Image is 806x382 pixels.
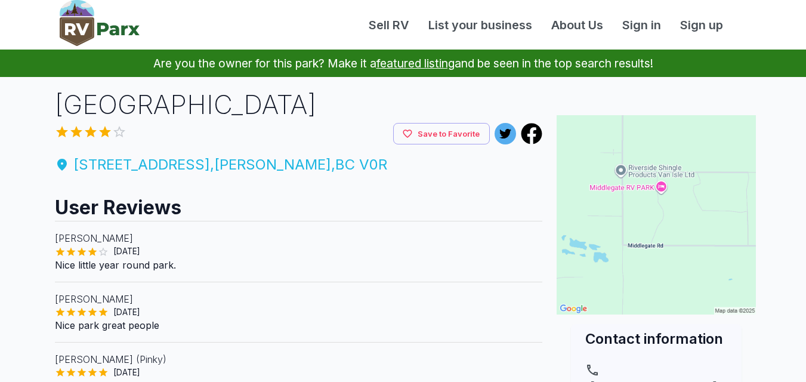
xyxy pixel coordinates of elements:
a: About Us [542,16,613,34]
a: [STREET_ADDRESS],[PERSON_NAME],BC V0R [55,154,543,175]
a: Sell RV [359,16,419,34]
h2: Contact information [585,329,727,349]
a: Sign up [671,16,733,34]
p: Are you the owner for this park? Make it a and be seen in the top search results! [14,50,792,77]
p: Nice park great people [55,318,543,332]
a: Sign in [613,16,671,34]
img: Map for Middlegate RV PARK [557,115,756,315]
button: Save to Favorite [393,123,490,145]
h2: User Reviews [55,185,543,221]
p: Nice little year round park. [55,258,543,272]
p: [PERSON_NAME] (Pinky) [55,352,543,366]
span: [DATE] [109,245,145,257]
a: featured listing [376,56,455,70]
span: [DATE] [109,306,145,318]
p: [PERSON_NAME] [55,231,543,245]
h1: [GEOGRAPHIC_DATA] [55,87,543,123]
a: List your business [419,16,542,34]
p: [PERSON_NAME] [55,292,543,306]
span: [STREET_ADDRESS] , [PERSON_NAME] , BC V0R [55,154,543,175]
span: [DATE] [109,366,145,378]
